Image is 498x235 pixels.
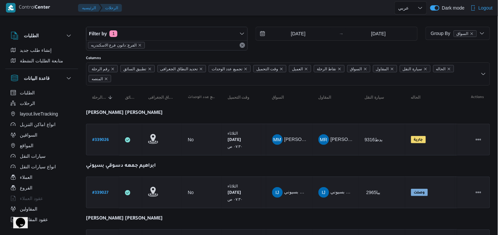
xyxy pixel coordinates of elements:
span: MM [273,134,281,145]
span: المقاولين [20,205,37,213]
span: IJ [322,187,325,198]
button: رقم الرحلةSorted in descending order [89,92,116,103]
h3: الطلبات [24,32,39,40]
button: الرحلات [8,98,75,109]
button: Remove تطبيق السائق from selection in this group [148,67,152,71]
button: تطبيق السائق [122,92,139,103]
img: X8yXhbKr1z7QwAAAABJRU5ErkJggg== [6,3,16,13]
span: السواق [454,30,477,37]
span: بدط9316 [365,137,383,142]
span: وصلت [411,189,428,196]
small: ٠٧:٣٠ ص [228,144,243,149]
span: جارية [411,136,426,143]
span: السواق [347,65,370,72]
span: السواق [457,31,469,37]
span: تجميع عدد الوحدات [209,65,251,72]
span: الحاله [436,65,446,73]
span: وقت التحميل [256,65,278,73]
span: سيارة النقل [400,65,431,72]
b: [DATE] [228,138,241,143]
button: السواق [270,92,309,103]
span: سيارة النقل [365,95,384,100]
button: انواع سيارات النقل [8,161,75,172]
span: رقم الرحلة [89,65,118,72]
span: تجميع عدد الوحدات [212,65,242,73]
span: 1 active filters [109,30,117,37]
button: الرحلات [100,4,122,12]
b: [DATE] [228,191,241,195]
div: قاعدة البيانات [5,87,78,230]
span: متابعة الطلبات النشطة [20,57,63,65]
span: المنصه [92,75,103,83]
span: العميل [292,65,303,73]
span: الفرع: دانون فرع الاسكندريه [91,42,137,48]
span: عقود المقاولين [20,216,48,223]
small: ٠٧:٣٠ ص [228,197,243,201]
span: السواقين [20,131,37,139]
span: المقاول [376,65,389,73]
span: اجهزة التليفون [20,226,47,234]
span: [PERSON_NAME] [PERSON_NAME] [284,137,362,142]
button: Actions [473,134,484,145]
span: IJ [275,187,279,198]
b: جارية [414,138,423,142]
b: وصلت [414,191,425,195]
button: Remove الحاله from selection in this group [447,67,451,71]
div: Muhammad Radha Ibrahem Said Ahmad Ali [318,134,329,145]
button: Remove سيارة النقل from selection in this group [424,67,428,71]
button: السواقين [8,130,75,140]
div: Ibrahem Jmuaah Dsaoqai Bsaioni [272,187,283,198]
span: المقاول [373,65,397,72]
b: [PERSON_NAME] [PERSON_NAME] [86,111,163,116]
button: Remove تجميع عدد الوحدات from selection in this group [244,67,248,71]
button: الطلبات [8,87,75,98]
span: العملاء [20,173,32,181]
button: Remove نقاط الرحلة from selection in this group [338,67,342,71]
span: الحاله [411,95,421,100]
span: Actions [471,95,484,100]
span: layout.liveTracking [20,110,58,118]
button: Actions [473,187,484,198]
label: Columns [86,56,101,61]
button: المواقع [8,140,75,151]
span: المنصه [89,75,111,82]
span: [PERSON_NAME] [PERSON_NAME] علي [331,137,418,142]
span: تحديد النطاق الجغرافى [157,65,206,72]
button: Remove وقت التحميل from selection in this group [279,67,283,71]
button: المقاولين [8,204,75,214]
span: Group By السواق [431,31,477,36]
span: سيارة النقل [403,65,422,73]
button: Remove رقم الرحلة from selection in this group [111,67,115,71]
span: 2965ببا [366,190,381,195]
button: سيارة النقل [362,92,402,103]
input: Press the down key to open a popover containing a calendar. [256,27,331,40]
span: تحديد النطاق الجغرافى [148,95,176,100]
span: الرحلات [20,99,35,107]
span: تطبيق السائق [125,95,136,100]
span: السواق [350,65,362,73]
b: ابراهيم جمعه دسوقي بسيوني [86,163,156,169]
span: السواق [272,95,284,100]
button: متابعة الطلبات النشطة [8,55,75,66]
button: الفروع [8,183,75,193]
span: انواع اماكن التنزيل [20,120,56,128]
a: #339027 [92,188,108,197]
span: إنشاء طلب جديد [20,46,52,54]
button: إنشاء طلب جديد [8,45,75,55]
button: Group Byالسواقremove selected entity [426,27,490,40]
span: Filter by [89,30,107,38]
span: العميل [289,65,311,72]
button: الحاله [408,92,451,103]
button: المقاول [316,92,355,103]
span: رقم الرحلة [92,65,109,73]
button: Open list of options [481,71,486,77]
button: Remove المقاول from selection in this group [390,67,394,71]
div: No [188,137,194,143]
span: ابراهيم جمعه دسوقي بسيوني [284,189,341,195]
button: layout.liveTracking [8,109,75,119]
h3: قاعدة البيانات [24,74,50,82]
span: الطلبات [20,89,35,97]
span: وقت التحميل [253,65,286,72]
span: تحديد النطاق الجغرافى [160,65,198,73]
